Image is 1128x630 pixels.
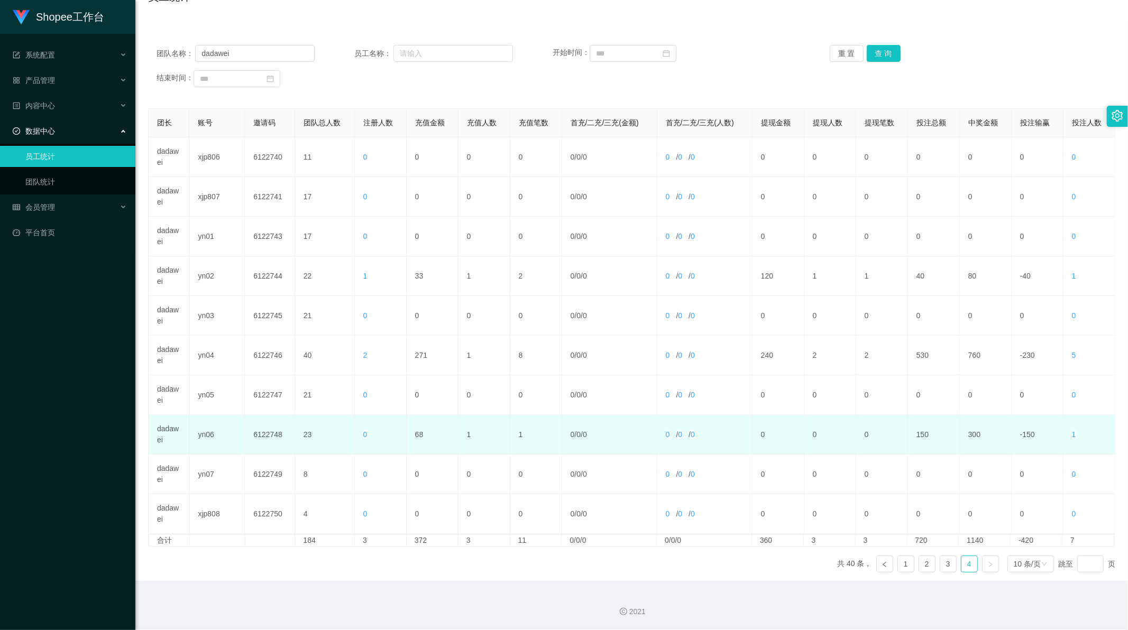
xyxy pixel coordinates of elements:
[510,494,562,534] td: 0
[960,494,1012,534] td: 0
[267,75,274,82] i: 图标: calendar
[363,470,368,478] span: 0
[295,177,355,217] td: 17
[1072,351,1076,359] span: 5
[1072,118,1102,127] span: 投注人数
[753,336,804,375] td: 240
[157,118,172,127] span: 团长
[691,351,695,359] span: 0
[907,535,959,546] td: 720
[678,470,682,478] span: 0
[856,415,908,455] td: 0
[753,415,804,455] td: 0
[189,375,245,415] td: yn05
[753,455,804,494] td: 0
[804,336,856,375] td: 2
[407,296,458,336] td: 0
[804,296,856,336] td: 0
[245,296,295,336] td: 6122745
[576,232,581,240] span: 0
[245,415,295,455] td: 6122748
[1012,256,1063,296] td: -40
[959,535,1011,546] td: 1140
[571,391,575,399] span: 0
[295,137,355,177] td: 11
[752,535,804,546] td: 360
[510,177,562,217] td: 0
[804,415,856,455] td: 0
[363,351,368,359] span: 2
[562,415,657,455] td: / /
[1072,391,1076,399] span: 0
[13,77,20,84] i: 图标: appstore-o
[415,118,445,127] span: 充值金额
[576,509,581,518] span: 0
[1072,470,1076,478] span: 0
[691,430,695,439] span: 0
[149,494,189,534] td: dadawei
[856,455,908,494] td: 0
[149,375,189,415] td: dadawei
[510,336,562,375] td: 8
[13,101,55,110] span: 内容中心
[458,336,510,375] td: 1
[804,535,856,546] td: 3
[691,311,695,320] span: 0
[908,137,960,177] td: 0
[897,555,914,572] li: 1
[960,296,1012,336] td: 0
[198,118,213,127] span: 账号
[571,430,575,439] span: 0
[189,177,245,217] td: xjp807
[908,494,960,534] td: 0
[1014,556,1041,572] div: 10 条/页
[916,118,946,127] span: 投注总额
[1011,535,1062,546] td: -420
[1072,192,1076,201] span: 0
[295,455,355,494] td: 8
[657,375,753,415] td: / /
[1012,375,1063,415] td: 0
[678,430,682,439] span: 0
[13,10,30,25] img: logo.9652507e.png
[1012,336,1063,375] td: -230
[458,177,510,217] td: 0
[407,535,458,546] td: 372
[363,391,368,399] span: 0
[363,272,368,280] span: 1
[189,137,245,177] td: xjp806
[571,311,575,320] span: 0
[295,256,355,296] td: 22
[678,272,682,280] span: 0
[407,137,458,177] td: 0
[363,430,368,439] span: 0
[157,74,194,82] span: 结束时间：
[961,555,978,572] li: 4
[856,375,908,415] td: 0
[189,336,245,375] td: yn04
[1072,272,1076,280] span: 1
[960,217,1012,256] td: 0
[830,45,864,62] button: 重 置
[666,232,670,240] span: 0
[13,12,104,21] a: Shopee工作台
[657,455,753,494] td: / /
[960,177,1012,217] td: 0
[363,311,368,320] span: 0
[576,272,581,280] span: 0
[1072,153,1076,161] span: 0
[562,217,657,256] td: / /
[678,153,682,161] span: 0
[1041,561,1048,568] i: 图标: down
[562,137,657,177] td: / /
[562,296,657,336] td: / /
[576,192,581,201] span: 0
[245,455,295,494] td: 6122749
[908,177,960,217] td: 0
[295,415,355,455] td: 23
[245,137,295,177] td: 6122740
[856,336,908,375] td: 2
[657,137,753,177] td: / /
[657,296,753,336] td: / /
[363,509,368,518] span: 0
